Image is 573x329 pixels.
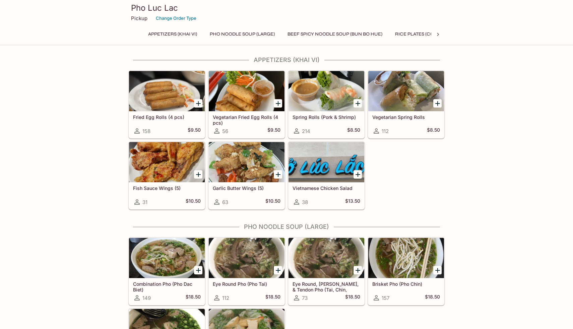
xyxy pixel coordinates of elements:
[382,128,389,134] span: 112
[222,128,228,134] span: 56
[194,170,202,179] button: Add Fish Sauce Wings (5)
[284,29,386,39] button: Beef Spicy Noodle Soup (Bun Bo Hue)
[382,295,389,301] span: 157
[293,114,360,120] h5: Spring Rolls (Pork & Shrimp)
[345,198,360,206] h5: $13.50
[265,198,280,206] h5: $10.50
[368,71,444,138] a: Vegetarian Spring Rolls112$8.50
[131,3,442,13] h3: Pho Luc Lac
[129,142,205,209] a: Fish Sauce Wings (5)31$10.50
[265,294,280,302] h5: $18.50
[274,170,282,179] button: Add Garlic Butter Wings (5)
[129,71,205,111] div: Fried Egg Rolls (4 pcs)
[288,142,365,209] a: Vietnamese Chicken Salad38$13.50
[347,127,360,135] h5: $8.50
[133,185,201,191] h5: Fish Sauce Wings (5)
[131,15,147,21] p: Pickup
[129,238,205,278] div: Combination Pho (Pho Dac Biet)
[368,238,444,278] div: Brisket Pho (Pho Chin)
[133,281,201,292] h5: Combination Pho (Pho Dac Biet)
[128,56,445,64] h4: Appetizers (Khai Vi)
[222,199,228,205] span: 63
[194,99,202,108] button: Add Fried Egg Rolls (4 pcs)
[427,127,440,135] h5: $8.50
[208,142,285,209] a: Garlic Butter Wings (5)63$10.50
[133,114,201,120] h5: Fried Egg Rolls (4 pcs)
[288,71,365,138] a: Spring Rolls (Pork & Shrimp)214$8.50
[433,266,442,274] button: Add Brisket Pho (Pho Chin)
[289,142,364,182] div: Vietnamese Chicken Salad
[302,128,310,134] span: 214
[288,238,365,305] a: Eye Round, [PERSON_NAME], & Tendon Pho (Tai, Chin, [GEOGRAPHIC_DATA])73$18.50
[129,238,205,305] a: Combination Pho (Pho Dac Biet)149$18.50
[194,266,202,274] button: Add Combination Pho (Pho Dac Biet)
[186,198,201,206] h5: $10.50
[208,238,285,305] a: Eye Round Pho (Pho Tai)112$18.50
[293,281,360,292] h5: Eye Round, [PERSON_NAME], & Tendon Pho (Tai, Chin, [GEOGRAPHIC_DATA])
[129,142,205,182] div: Fish Sauce Wings (5)
[142,199,147,205] span: 31
[425,294,440,302] h5: $18.50
[128,223,445,231] h4: Pho Noodle Soup (Large)
[144,29,201,39] button: Appetizers (Khai Vi)
[368,71,444,111] div: Vegetarian Spring Rolls
[206,29,278,39] button: Pho Noodle Soup (Large)
[289,238,364,278] div: Eye Round, Brisket, & Tendon Pho (Tai, Chin, Gan)
[153,13,199,23] button: Change Order Type
[213,114,280,125] h5: Vegetarian Fried Egg Rolls (4 pcs)
[142,128,150,134] span: 158
[267,127,280,135] h5: $9.50
[213,185,280,191] h5: Garlic Butter Wings (5)
[293,185,360,191] h5: Vietnamese Chicken Salad
[142,295,151,301] span: 149
[222,295,229,301] span: 112
[274,266,282,274] button: Add Eye Round Pho (Pho Tai)
[213,281,280,287] h5: Eye Round Pho (Pho Tai)
[274,99,282,108] button: Add Vegetarian Fried Egg Rolls (4 pcs)
[391,29,452,39] button: Rice Plates (Com Dia)
[208,71,285,138] a: Vegetarian Fried Egg Rolls (4 pcs)56$9.50
[209,238,284,278] div: Eye Round Pho (Pho Tai)
[354,170,362,179] button: Add Vietnamese Chicken Salad
[372,281,440,287] h5: Brisket Pho (Pho Chin)
[368,238,444,305] a: Brisket Pho (Pho Chin)157$18.50
[188,127,201,135] h5: $9.50
[302,199,308,205] span: 38
[129,71,205,138] a: Fried Egg Rolls (4 pcs)158$9.50
[433,99,442,108] button: Add Vegetarian Spring Rolls
[186,294,201,302] h5: $18.50
[372,114,440,120] h5: Vegetarian Spring Rolls
[354,266,362,274] button: Add Eye Round, Brisket, & Tendon Pho (Tai, Chin, Gan)
[354,99,362,108] button: Add Spring Rolls (Pork & Shrimp)
[209,142,284,182] div: Garlic Butter Wings (5)
[345,294,360,302] h5: $18.50
[302,295,308,301] span: 73
[209,71,284,111] div: Vegetarian Fried Egg Rolls (4 pcs)
[289,71,364,111] div: Spring Rolls (Pork & Shrimp)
